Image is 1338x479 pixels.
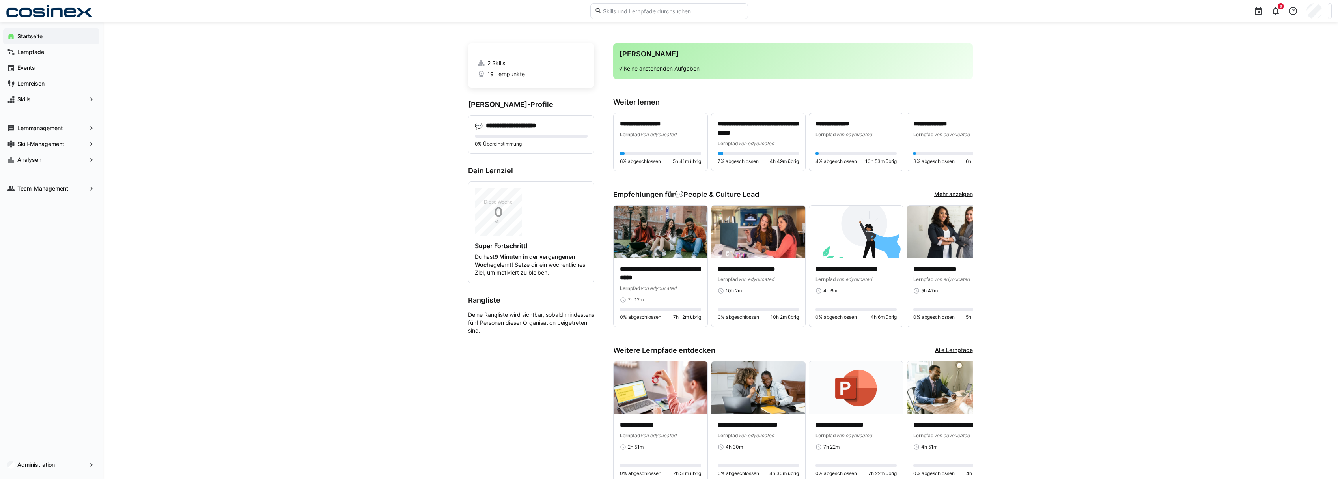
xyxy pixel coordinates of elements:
[718,140,738,146] span: Lernpfad
[913,314,955,320] span: 0% abgeschlossen
[868,470,897,477] span: 7h 22m übrig
[815,131,836,137] span: Lernpfad
[871,314,897,320] span: 4h 6m übrig
[468,296,594,305] h3: Rangliste
[836,432,872,438] span: von edyoucated
[738,432,774,438] span: von edyoucated
[487,59,505,67] span: 2 Skills
[770,158,799,165] span: 4h 49m übrig
[640,131,676,137] span: von edyoucated
[815,158,857,165] span: 4% abgeschlossen
[620,50,967,58] h3: [PERSON_NAME]
[620,285,640,291] span: Lernpfad
[966,158,995,165] span: 6h 54m übrig
[487,70,525,78] span: 19 Lernpunkte
[468,167,594,175] h3: Dein Lernziel
[726,444,743,450] span: 4h 30m
[628,444,644,450] span: 2h 51m
[836,131,872,137] span: von edyoucated
[815,470,857,477] span: 0% abgeschlossen
[620,65,967,73] p: √ Keine anstehenden Aufgaben
[934,276,970,282] span: von edyoucated
[921,288,938,294] span: 5h 47m
[769,470,799,477] span: 4h 30m übrig
[613,98,973,107] h3: Weiter lernen
[771,314,799,320] span: 10h 2m übrig
[815,432,836,438] span: Lernpfad
[620,432,640,438] span: Lernpfad
[935,346,973,355] a: Alle Lernpfade
[640,285,676,291] span: von edyoucated
[620,470,661,477] span: 0% abgeschlossen
[620,158,661,165] span: 6% abgeschlossen
[675,190,759,199] div: 💬
[718,158,759,165] span: 7% abgeschlossen
[475,141,588,147] p: 0% Übereinstimmung
[934,432,970,438] span: von edyoucated
[836,276,872,282] span: von edyoucated
[475,122,483,130] div: 💬
[602,7,743,15] input: Skills und Lernpfade durchsuchen…
[614,361,707,414] img: image
[726,288,742,294] span: 10h 2m
[913,470,955,477] span: 0% abgeschlossen
[823,288,837,294] span: 4h 6m
[966,314,995,320] span: 5h 47m übrig
[907,206,1001,258] img: image
[628,297,644,303] span: 7h 12m
[613,346,715,355] h3: Weitere Lernpfade entdecken
[815,314,857,320] span: 0% abgeschlossen
[478,59,585,67] a: 2 Skills
[913,131,934,137] span: Lernpfad
[913,432,934,438] span: Lernpfad
[809,361,903,414] img: image
[718,276,738,282] span: Lernpfad
[620,131,640,137] span: Lernpfad
[921,444,937,450] span: 4h 51m
[913,158,955,165] span: 3% abgeschlossen
[613,190,759,199] h3: Empfehlungen für
[673,470,701,477] span: 2h 51m übrig
[815,276,836,282] span: Lernpfad
[614,206,707,258] img: image
[966,470,995,477] span: 4h 51m übrig
[640,432,676,438] span: von edyoucated
[718,470,759,477] span: 0% abgeschlossen
[934,190,973,199] a: Mehr anzeigen
[620,314,661,320] span: 0% abgeschlossen
[934,131,970,137] span: von edyoucated
[475,253,575,268] strong: 9 Minuten in der vergangenen Woche
[711,361,805,414] img: image
[673,158,701,165] span: 5h 41m übrig
[718,314,759,320] span: 0% abgeschlossen
[718,432,738,438] span: Lernpfad
[711,206,805,258] img: image
[673,314,701,320] span: 7h 12m übrig
[475,253,588,277] p: Du hast gelernt! Setze dir ein wöchentliches Ziel, um motiviert zu bleiben.
[823,444,840,450] span: 7h 22m
[468,100,594,109] h3: [PERSON_NAME]-Profile
[738,140,774,146] span: von edyoucated
[683,190,759,199] span: People & Culture Lead
[738,276,774,282] span: von edyoucated
[468,311,594,335] p: Deine Rangliste wird sichtbar, sobald mindestens fünf Personen dieser Organisation beigetreten sind.
[865,158,897,165] span: 10h 53m übrig
[1280,4,1282,9] span: 9
[907,361,1001,414] img: image
[475,242,588,250] h4: Super Fortschritt!
[809,206,903,258] img: image
[913,276,934,282] span: Lernpfad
